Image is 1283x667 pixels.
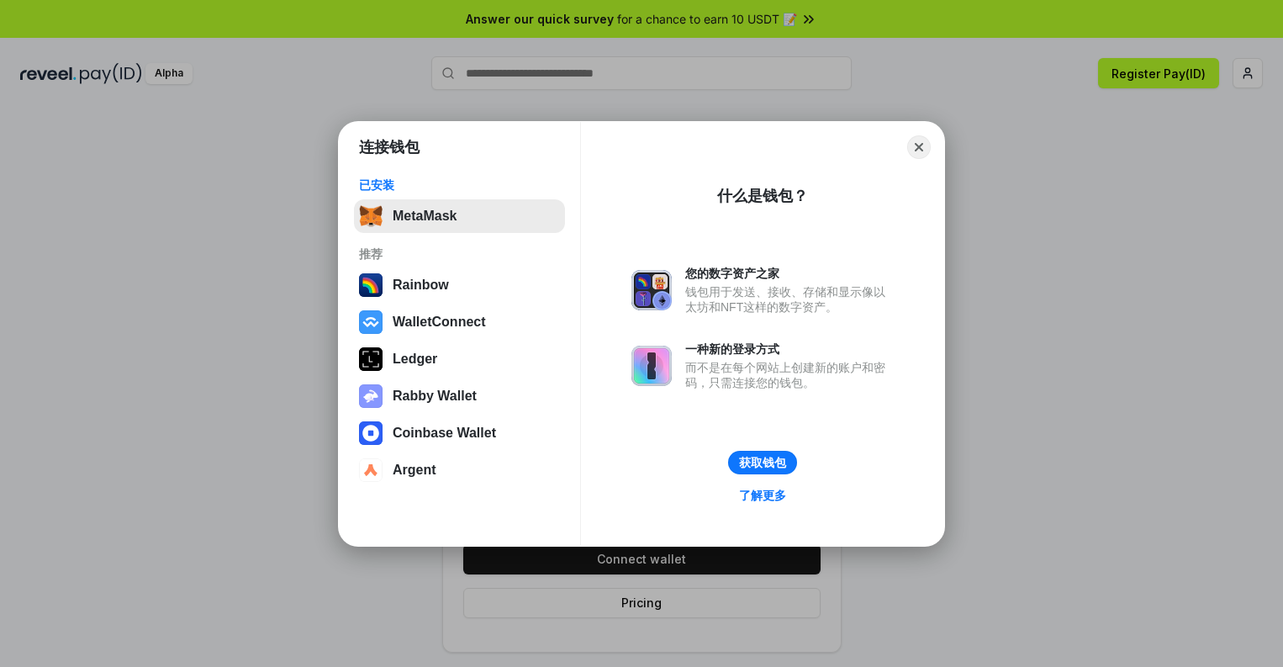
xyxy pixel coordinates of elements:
img: svg+xml,%3Csvg%20width%3D%2228%22%20height%3D%2228%22%20viewBox%3D%220%200%2028%2028%22%20fill%3D... [359,421,383,445]
div: Coinbase Wallet [393,426,496,441]
div: 推荐 [359,246,560,262]
button: Ledger [354,342,565,376]
button: Close [907,135,931,159]
img: svg+xml,%3Csvg%20width%3D%2228%22%20height%3D%2228%22%20viewBox%3D%220%200%2028%2028%22%20fill%3D... [359,458,383,482]
img: svg+xml,%3Csvg%20width%3D%22120%22%20height%3D%22120%22%20viewBox%3D%220%200%20120%20120%22%20fil... [359,273,383,297]
img: svg+xml,%3Csvg%20xmlns%3D%22http%3A%2F%2Fwww.w3.org%2F2000%2Fsvg%22%20width%3D%2228%22%20height%3... [359,347,383,371]
button: Argent [354,453,565,487]
div: 钱包用于发送、接收、存储和显示像以太坊和NFT这样的数字资产。 [685,284,894,315]
div: 已安装 [359,177,560,193]
div: Rabby Wallet [393,389,477,404]
h1: 连接钱包 [359,137,420,157]
button: Rainbow [354,268,565,302]
div: WalletConnect [393,315,486,330]
button: WalletConnect [354,305,565,339]
div: 您的数字资产之家 [685,266,894,281]
div: 而不是在每个网站上创建新的账户和密码，只需连接您的钱包。 [685,360,894,390]
img: svg+xml,%3Csvg%20fill%3D%22none%22%20height%3D%2233%22%20viewBox%3D%220%200%2035%2033%22%20width%... [359,204,383,228]
img: svg+xml,%3Csvg%20width%3D%2228%22%20height%3D%2228%22%20viewBox%3D%220%200%2028%2028%22%20fill%3D... [359,310,383,334]
img: svg+xml,%3Csvg%20xmlns%3D%22http%3A%2F%2Fwww.w3.org%2F2000%2Fsvg%22%20fill%3D%22none%22%20viewBox... [631,346,672,386]
button: Coinbase Wallet [354,416,565,450]
button: 获取钱包 [728,451,797,474]
div: 一种新的登录方式 [685,341,894,357]
img: svg+xml,%3Csvg%20xmlns%3D%22http%3A%2F%2Fwww.w3.org%2F2000%2Fsvg%22%20fill%3D%22none%22%20viewBox... [359,384,383,408]
div: 了解更多 [739,488,786,503]
div: MetaMask [393,209,457,224]
div: 什么是钱包？ [717,186,808,206]
img: svg+xml,%3Csvg%20xmlns%3D%22http%3A%2F%2Fwww.w3.org%2F2000%2Fsvg%22%20fill%3D%22none%22%20viewBox... [631,270,672,310]
div: Ledger [393,352,437,367]
div: Argent [393,463,436,478]
div: 获取钱包 [739,455,786,470]
button: MetaMask [354,199,565,233]
button: Rabby Wallet [354,379,565,413]
a: 了解更多 [729,484,796,506]
div: Rainbow [393,278,449,293]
